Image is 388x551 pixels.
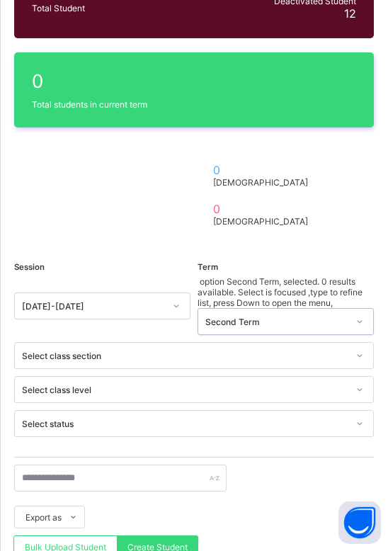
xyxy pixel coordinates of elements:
[22,385,348,395] div: Select class level
[213,177,356,188] span: [DEMOGRAPHIC_DATA]
[22,300,164,311] div: [DATE]-[DATE]
[198,262,218,272] span: Term
[213,216,356,227] span: [DEMOGRAPHIC_DATA]
[32,99,356,110] span: Total students in current term
[213,202,356,216] span: 0
[205,317,348,327] div: Second Term
[25,512,62,523] span: Export as
[32,70,356,92] span: 0
[198,276,319,287] span: option Second Term, selected.
[22,419,348,429] div: Select status
[338,501,381,544] button: Open asap
[213,163,356,177] span: 0
[344,6,356,21] span: 12
[22,351,348,361] div: Select class section
[198,276,363,308] span: 0 results available. Select is focused ,type to refine list, press Down to open the menu,
[14,262,45,272] span: Session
